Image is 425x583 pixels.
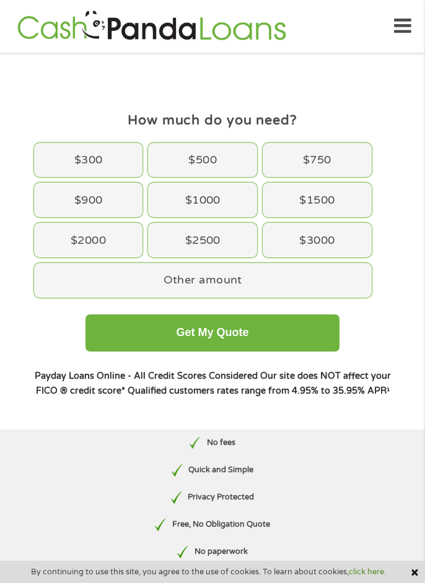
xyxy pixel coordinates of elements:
img: GetLoanNow Logo [14,9,290,44]
div: $750 [263,143,372,178]
div: $2500 [148,223,257,257]
div: $1500 [263,183,372,217]
p: No paperwork [195,546,248,558]
h4: How much do you need? [31,111,393,129]
div: Other amount [34,263,372,298]
strong: Qualified customers rates range from 4.95% to 35.95% APR¹ [128,386,390,396]
div: $900 [34,183,143,217]
div: $2000 [34,223,143,257]
button: Get My Quote [85,314,340,352]
p: Free, No Obligation Quote [172,519,270,530]
div: $1000 [148,183,257,217]
p: No fees [207,437,235,449]
strong: Payday Loans Online - All Credit Scores Considered [35,371,258,381]
div: $3000 [263,223,372,257]
span: By continuing to use this site, you agree to the use of cookies. To learn about cookies, [31,568,386,576]
a: click here. [349,567,386,577]
p: Quick and Simple [188,464,253,476]
strong: Our site does NOT affect your FICO ® credit score* [36,371,391,396]
div: $500 [148,143,257,178]
div: $300 [34,143,143,178]
p: Privacy Protected [188,491,254,503]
